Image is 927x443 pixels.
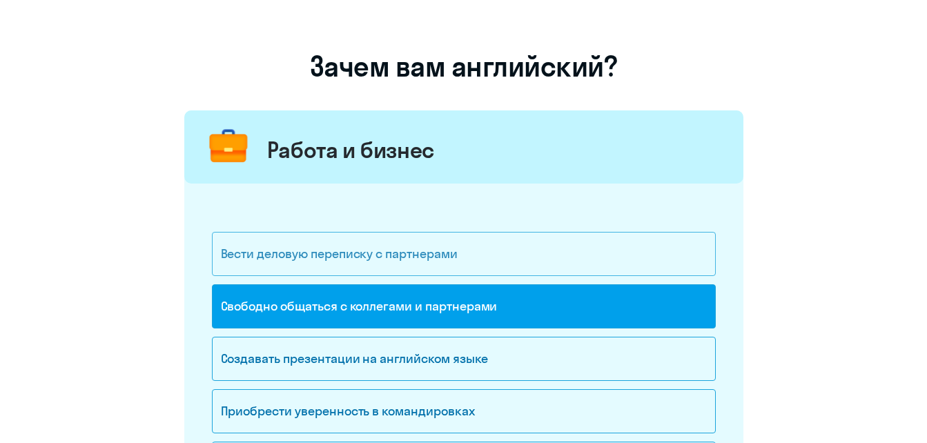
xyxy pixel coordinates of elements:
h1: Зачем вам английский? [184,50,743,83]
div: Свободно общаться с коллегами и партнерами [212,284,716,328]
div: Приобрести уверенность в командировках [212,389,716,433]
div: Создавать презентации на английском языке [212,337,716,381]
div: Вести деловую переписку с партнерами [212,232,716,276]
img: briefcase.png [203,121,254,173]
div: Работа и бизнес [267,136,435,164]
